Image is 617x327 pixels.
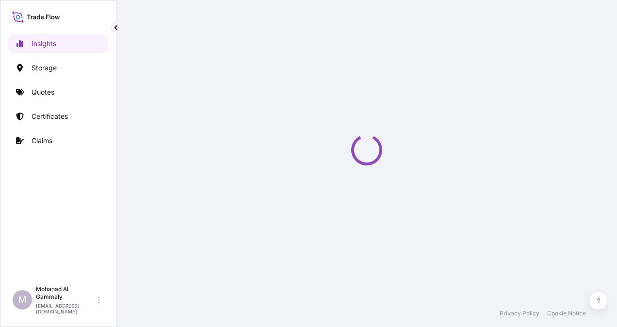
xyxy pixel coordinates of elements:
[32,112,68,121] p: Certificates
[36,303,96,314] p: [EMAIL_ADDRESS][DOMAIN_NAME]
[8,131,108,150] a: Claims
[500,310,539,317] a: Privacy Policy
[8,82,108,102] a: Quotes
[36,285,96,301] p: Mohanad Al Gammaly
[18,295,26,305] span: M
[32,136,52,146] p: Claims
[32,87,54,97] p: Quotes
[32,39,56,49] p: Insights
[32,63,57,73] p: Storage
[8,107,108,126] a: Certificates
[547,310,586,317] a: Cookie Notice
[8,58,108,78] a: Storage
[8,34,108,53] a: Insights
